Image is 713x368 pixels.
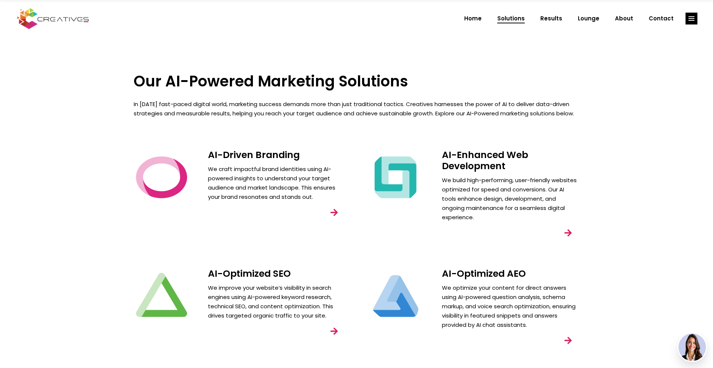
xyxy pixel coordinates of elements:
img: agent [678,333,706,361]
h3: Our AI-Powered Marketing Solutions [134,72,579,90]
a: AI-Optimized AEO [442,267,526,280]
a: Contact [641,9,681,28]
span: Lounge [578,9,599,28]
a: link [558,223,579,243]
p: We optimize your content for direct answers using AI-powered question analysis, schema markup, an... [442,283,579,329]
img: Creatives | Solutions [134,149,189,205]
span: Home [464,9,482,28]
a: AI-Enhanced Web Development [442,148,528,172]
a: AI-Driven Branding [208,148,300,161]
span: About [615,9,633,28]
p: We improve your website’s visibility in search engines using AI-powered keyword research, technic... [208,283,345,320]
a: AI-Optimized SEO [208,267,291,280]
a: Lounge [570,9,607,28]
a: Home [456,9,489,28]
span: Results [540,9,562,28]
img: Creatives | Solutions [368,149,423,205]
a: link [558,330,579,351]
p: We build high-performing, user-friendly websites optimized for speed and conversions. Our AI tool... [442,175,579,222]
p: In [DATE] fast-paced digital world, marketing success demands more than just traditional tactics.... [134,99,579,118]
a: About [607,9,641,28]
a: link [324,202,345,223]
a: link [324,321,345,342]
p: We craft impactful brand identities using AI-powered insights to understand your target audience ... [208,164,345,201]
img: Creatives [16,7,91,30]
a: link [686,13,697,24]
span: Contact [649,9,674,28]
a: Solutions [489,9,533,28]
img: Creatives | Solutions [368,268,423,324]
img: Creatives | Solutions [134,268,189,324]
a: Results [533,9,570,28]
span: Solutions [497,9,525,28]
